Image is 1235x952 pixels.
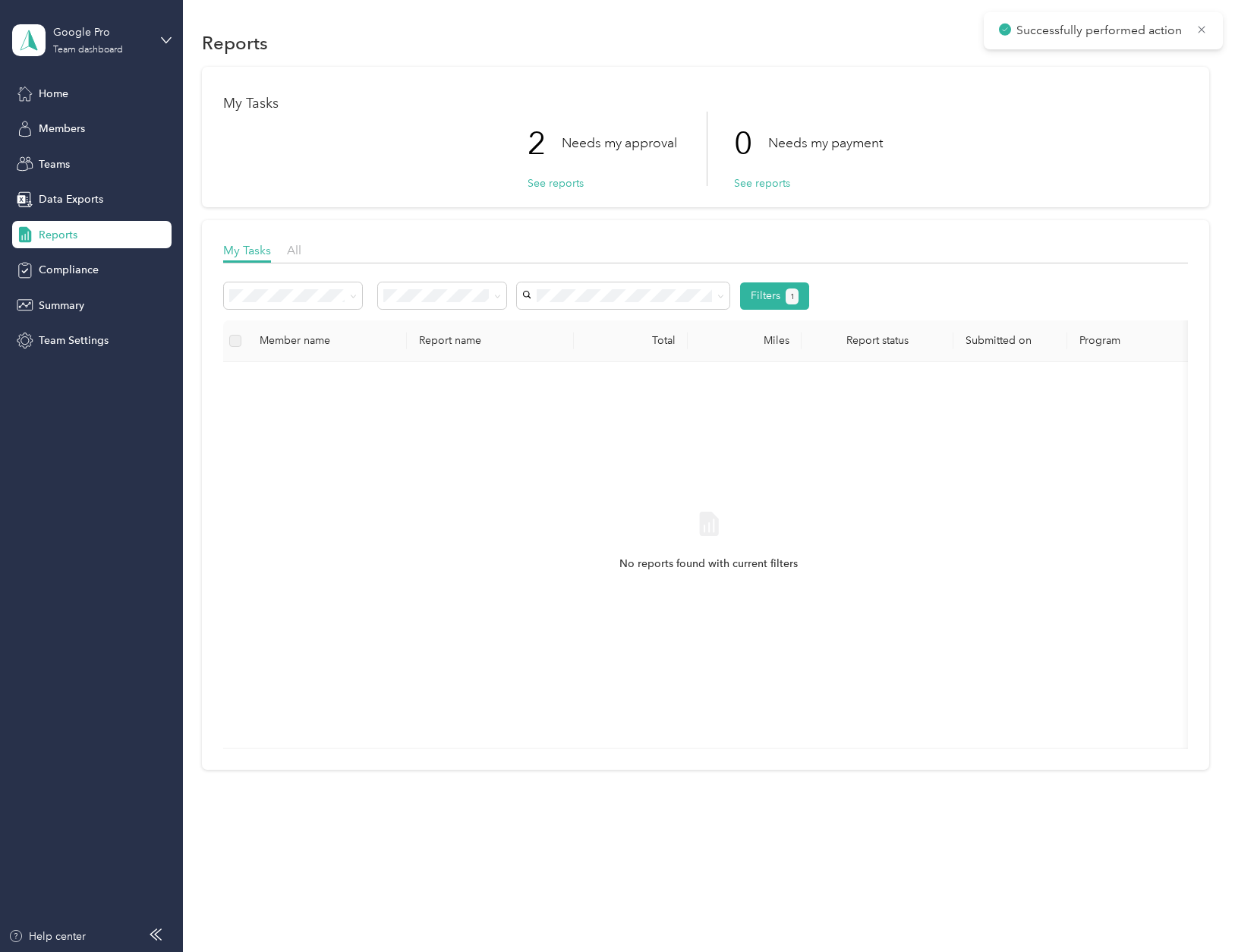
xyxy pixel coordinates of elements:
[1150,867,1235,952] iframe: Everlance-gr Chat Button Frame
[223,243,271,257] span: My Tasks
[700,334,789,347] div: Miles
[786,288,799,304] button: 1
[790,290,795,304] span: 1
[407,320,574,362] th: Report name
[8,928,86,944] button: Help center
[247,320,407,362] th: Member name
[814,334,941,347] span: Report status
[53,24,148,40] div: Google Pro
[202,35,268,51] h1: Reports
[39,191,103,207] span: Data Exports
[39,333,109,348] span: Team Settings
[39,298,84,314] span: Summary
[528,175,584,191] button: See reports
[768,134,883,153] p: Needs my payment
[1016,21,1185,40] p: Successfully performed action
[39,156,70,172] span: Teams
[734,112,768,175] p: 0
[586,334,676,347] div: Total
[734,175,790,191] button: See reports
[287,243,301,257] span: All
[39,262,99,278] span: Compliance
[53,46,123,55] div: Team dashboard
[528,112,562,175] p: 2
[39,227,77,243] span: Reports
[953,320,1067,362] th: Submitted on
[562,134,677,153] p: Needs my approval
[39,86,68,102] span: Home
[619,556,798,572] span: No reports found with current filters
[39,121,85,137] span: Members
[740,282,809,310] button: Filters1
[260,334,395,347] div: Member name
[223,96,1188,112] h1: My Tasks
